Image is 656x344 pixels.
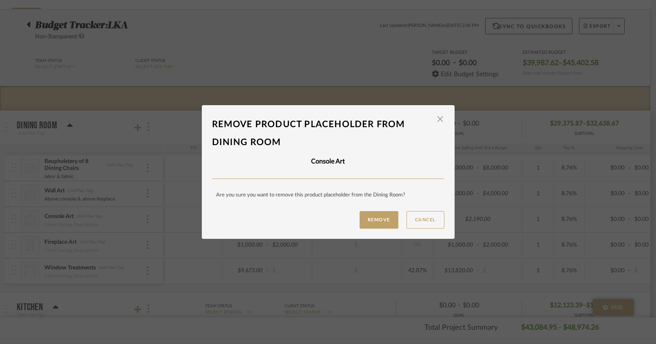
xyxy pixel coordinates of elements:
[311,158,345,165] b: Console Art
[212,115,444,151] div: Remove product placeholder From Dining Room
[432,111,448,128] button: Close
[360,211,398,229] button: Remove
[406,211,444,229] button: Cancel
[212,191,444,199] div: Are you sure you want to remove this product placeholder from the Dining Room ?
